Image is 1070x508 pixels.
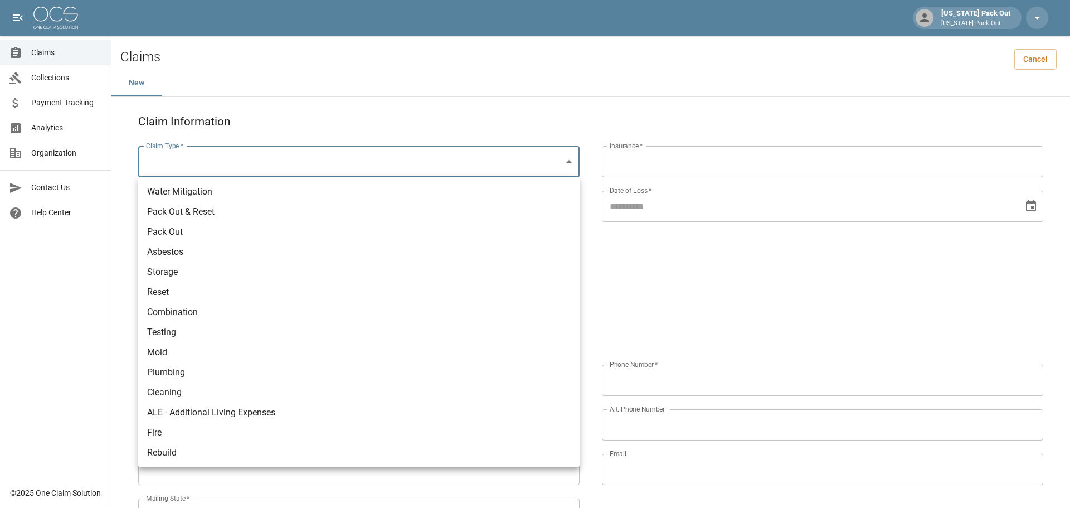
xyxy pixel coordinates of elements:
li: Asbestos [138,242,580,262]
li: Testing [138,322,580,342]
li: Storage [138,262,580,282]
li: Combination [138,302,580,322]
li: Cleaning [138,383,580,403]
li: Fire [138,423,580,443]
li: ALE - Additional Living Expenses [138,403,580,423]
li: Reset [138,282,580,302]
li: Rebuild [138,443,580,463]
li: Plumbing [138,362,580,383]
li: Pack Out [138,222,580,242]
li: Pack Out & Reset [138,202,580,222]
li: Mold [138,342,580,362]
li: Water Mitigation [138,182,580,202]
